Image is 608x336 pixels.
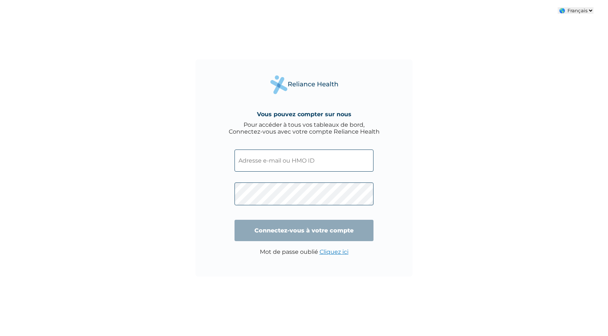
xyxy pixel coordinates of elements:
input: Connectez-vous à votre compte [235,220,373,241]
input: Adresse e-mail ou HMO ID [235,150,373,172]
a: Cliquez ici [320,248,349,255]
h4: Vous pouvez compter sur nous [257,111,351,118]
img: Logo de Reliance Health [268,73,340,96]
p: Mot de passe oublié [260,248,349,255]
div: Pour accéder à tous vos tableaux de bord, Connectez-vous avec votre compte Reliance Health [229,121,380,135]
